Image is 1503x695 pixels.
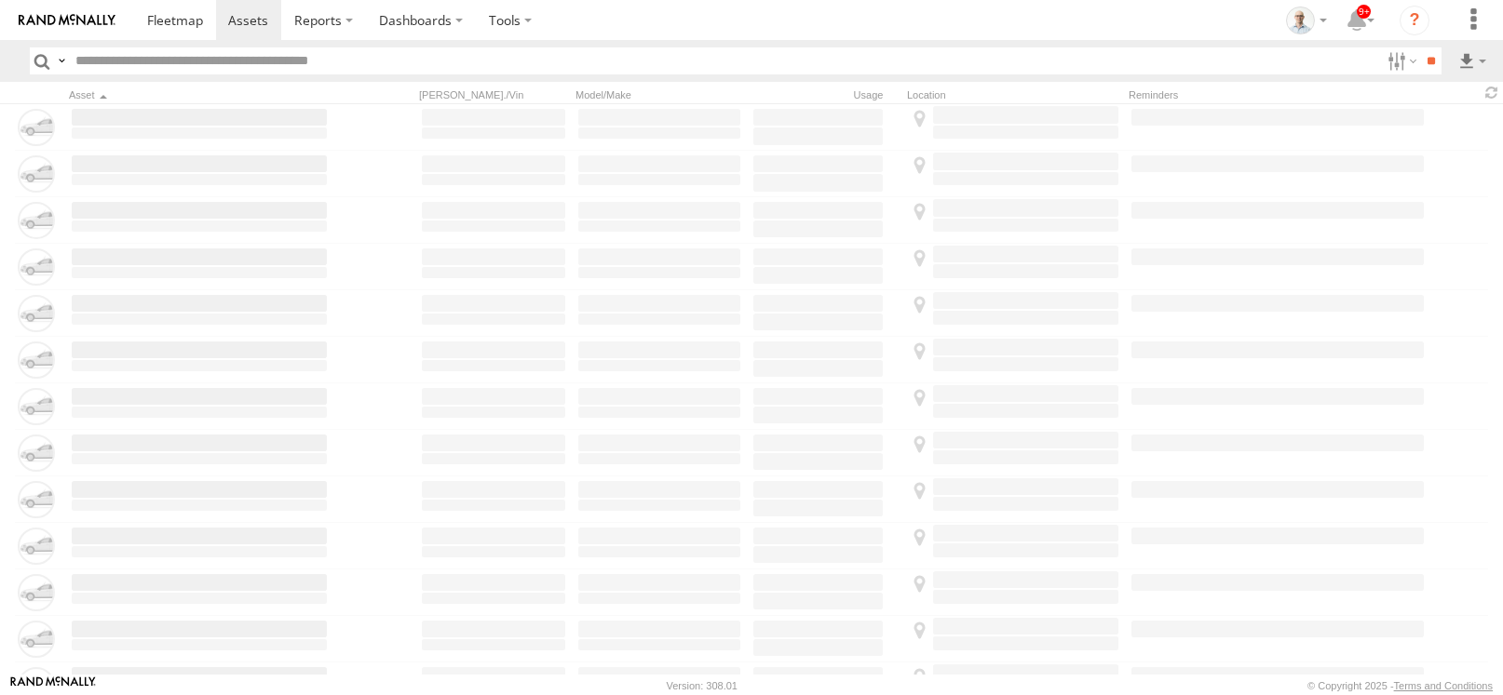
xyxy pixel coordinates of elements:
i: ? [1400,6,1429,35]
div: [PERSON_NAME]./Vin [419,88,568,101]
div: Model/Make [575,88,743,101]
label: Export results as... [1456,47,1488,74]
div: Kurt Byers [1280,7,1334,34]
img: rand-logo.svg [19,14,115,27]
label: Search Filter Options [1380,47,1420,74]
label: Search Query [54,47,69,74]
a: Visit our Website [10,676,96,695]
a: Terms and Conditions [1394,680,1493,691]
div: © Copyright 2025 - [1307,680,1493,691]
div: Location [907,88,1121,101]
div: Reminders [1129,88,1312,101]
span: Refresh [1481,84,1503,101]
div: Click to Sort [69,88,330,101]
div: Usage [751,88,900,101]
div: Version: 308.01 [667,680,738,691]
